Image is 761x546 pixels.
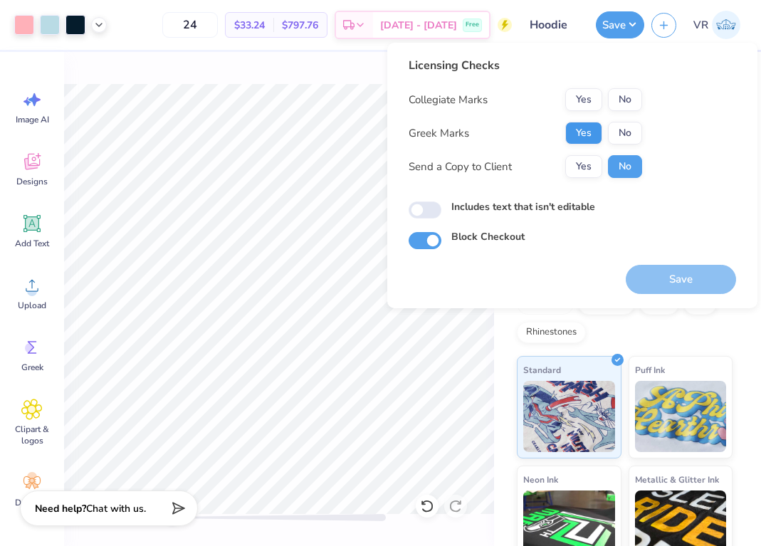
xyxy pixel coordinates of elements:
[635,362,665,377] span: Puff Ink
[635,381,727,452] img: Puff Ink
[466,20,479,30] span: Free
[409,125,469,142] div: Greek Marks
[282,18,318,33] span: $797.76
[234,18,265,33] span: $33.24
[519,11,589,39] input: Untitled Design
[409,92,488,108] div: Collegiate Marks
[86,502,146,515] span: Chat with us.
[565,88,602,111] button: Yes
[608,122,642,145] button: No
[409,159,512,175] div: Send a Copy to Client
[15,238,49,249] span: Add Text
[409,57,642,74] div: Licensing Checks
[35,502,86,515] strong: Need help?
[162,12,218,38] input: – –
[608,88,642,111] button: No
[21,362,43,373] span: Greek
[18,300,46,311] span: Upload
[608,155,642,178] button: No
[9,424,56,446] span: Clipart & logos
[16,176,48,187] span: Designs
[15,497,49,508] span: Decorate
[523,472,558,487] span: Neon Ink
[16,114,49,125] span: Image AI
[565,122,602,145] button: Yes
[523,362,561,377] span: Standard
[517,322,586,343] div: Rhinestones
[451,229,525,244] label: Block Checkout
[596,11,644,38] button: Save
[565,155,602,178] button: Yes
[687,11,747,39] a: VR
[635,472,719,487] span: Metallic & Glitter Ink
[380,18,457,33] span: [DATE] - [DATE]
[523,381,615,452] img: Standard
[451,199,595,214] label: Includes text that isn't editable
[693,17,708,33] span: VR
[712,11,740,39] img: Val Rhey Lodueta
